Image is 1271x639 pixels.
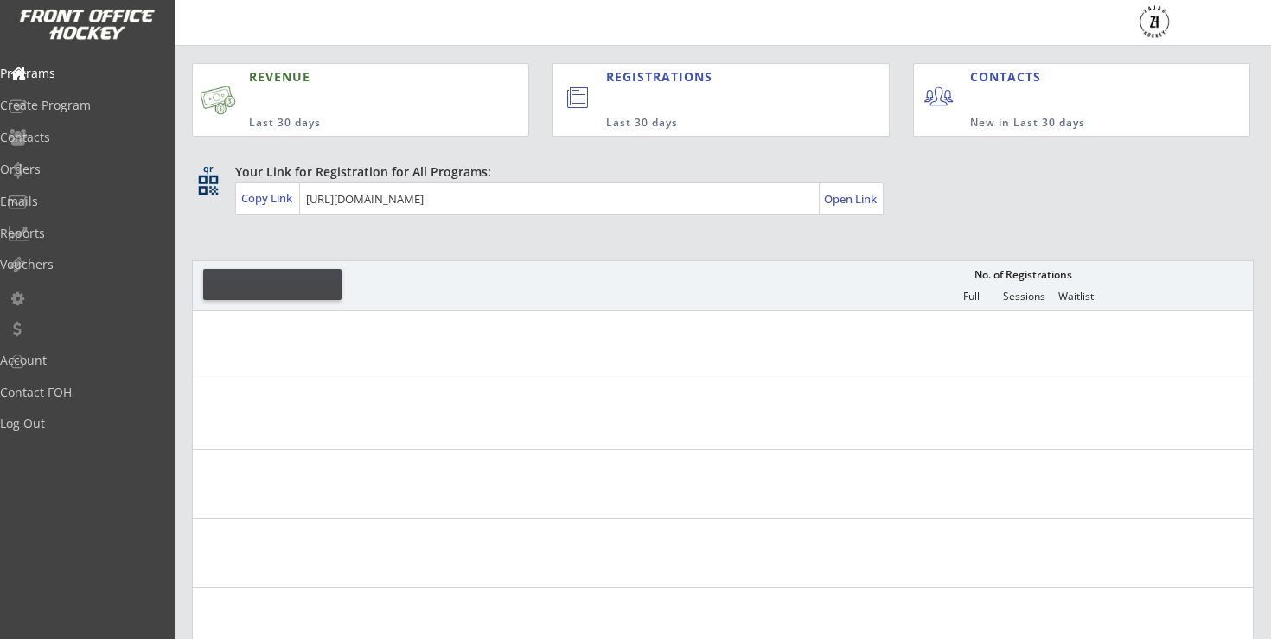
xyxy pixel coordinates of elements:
a: Open Link [824,187,878,211]
div: Last 30 days [606,116,820,131]
div: Full [945,291,997,303]
div: Your Link for Registration for All Programs: [235,163,1200,181]
div: CONTACTS [970,68,1049,86]
div: REVENUE [249,68,449,86]
div: Last 30 days [249,116,449,131]
div: No. of Registrations [969,269,1076,281]
div: qr [197,163,218,175]
div: New in Last 30 days [970,116,1169,131]
button: qr_code [195,172,221,198]
div: REGISTRATIONS [606,68,813,86]
div: Sessions [998,291,1050,303]
div: Copy Link [241,190,296,206]
div: Waitlist [1050,291,1102,303]
div: Open Link [824,192,878,207]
